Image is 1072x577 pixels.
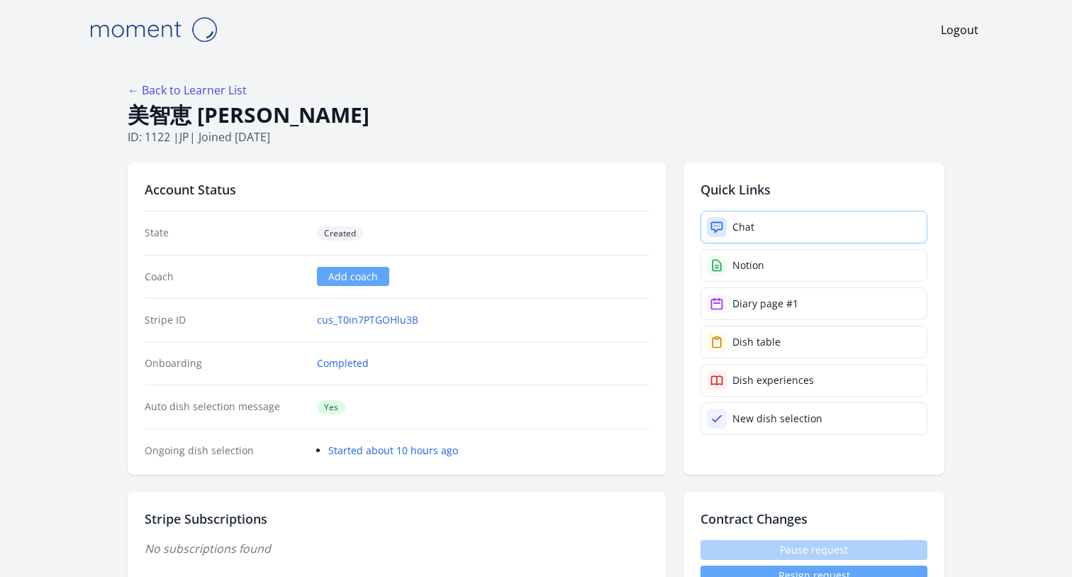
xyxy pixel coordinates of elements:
[732,412,822,426] div: New dish selection
[145,226,306,241] dt: State
[128,101,944,128] h1: 美智恵 [PERSON_NAME]
[732,258,764,273] div: Notion
[82,11,224,48] img: Moment
[941,21,978,38] a: Logout
[145,180,649,199] h2: Account Status
[328,444,458,457] a: Started about 10 hours ago
[145,356,306,370] dt: Onboarding
[700,540,927,560] span: Pause request
[700,180,927,199] h2: Quick Links
[700,402,927,435] a: New dish selection
[317,267,389,286] a: Add coach
[179,129,189,145] span: jp
[732,220,754,234] div: Chat
[700,211,927,243] a: Chat
[732,335,781,349] div: Dish table
[700,287,927,320] a: Diary page #1
[732,297,798,311] div: Diary page #1
[317,400,345,414] span: Yes
[317,226,363,241] span: Created
[145,509,649,529] h2: Stripe Subscriptions
[128,128,944,145] p: ID: 1122 | | Joined [DATE]
[700,249,927,282] a: Notion
[732,373,814,388] div: Dish experiences
[145,270,306,284] dt: Coach
[317,313,418,327] a: cus_T0in7PTGOHlu3B
[700,509,927,529] h2: Contract Changes
[145,313,306,327] dt: Stripe ID
[317,356,369,370] a: Completed
[145,540,649,557] p: No subscriptions found
[145,400,306,414] dt: Auto dish selection message
[700,326,927,358] a: Dish table
[700,364,927,397] a: Dish experiences
[128,82,247,98] a: ← Back to Learner List
[145,444,306,458] dt: Ongoing dish selection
